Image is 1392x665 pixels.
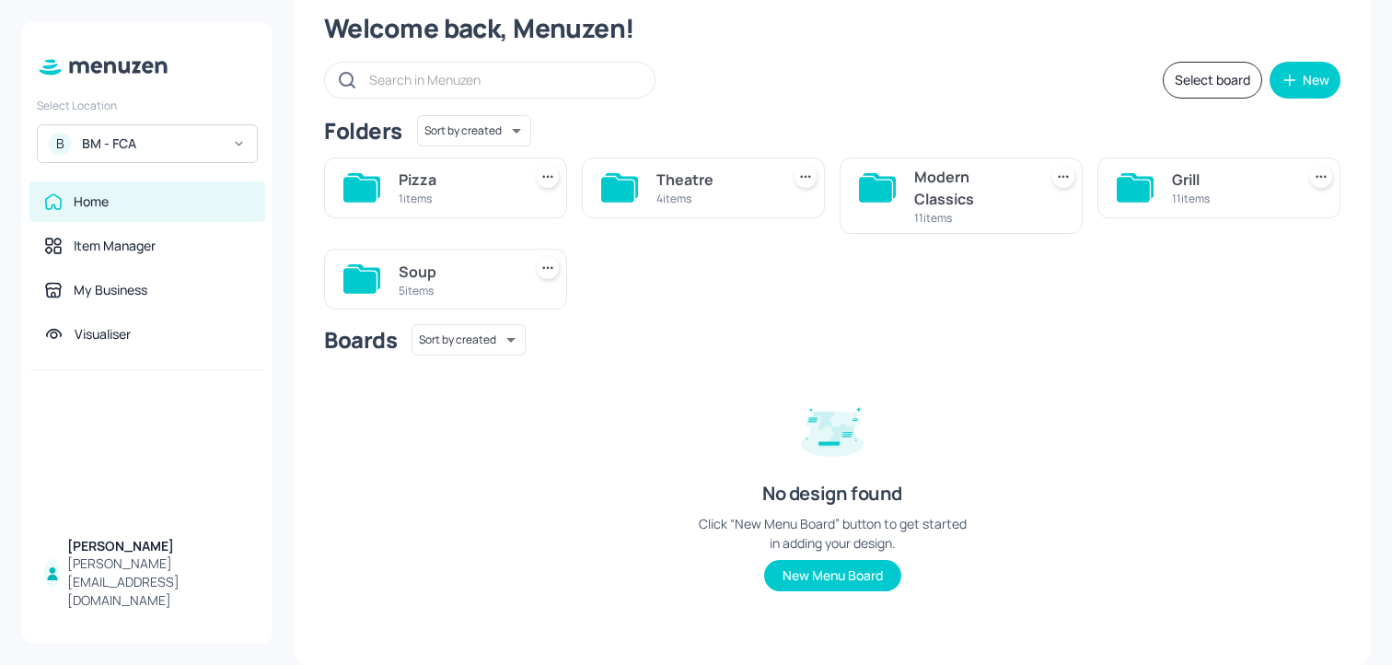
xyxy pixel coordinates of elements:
div: Grill [1172,169,1288,191]
div: Select Location [37,98,258,113]
div: Soup [399,261,515,283]
button: New [1270,62,1340,99]
img: design-empty [786,381,878,473]
div: B [49,133,71,155]
div: 11 items [914,210,1030,226]
div: Sort by created [412,321,526,358]
div: Item Manager [74,237,156,255]
button: Select board [1163,62,1262,99]
div: New [1303,74,1329,87]
div: Visualiser [75,325,131,344]
div: [PERSON_NAME] [67,537,250,555]
div: Modern Classics [914,166,1030,210]
div: Folders [324,116,402,146]
div: 1 items [399,191,515,206]
div: BM - FCA [82,134,221,153]
div: 4 items [656,191,772,206]
div: Welcome back, Menuzen! [324,12,1340,45]
div: Pizza [399,169,515,191]
div: Theatre [656,169,772,191]
div: Home [74,192,109,211]
div: Boards [324,325,397,355]
div: [PERSON_NAME][EMAIL_ADDRESS][DOMAIN_NAME] [67,554,250,610]
div: No design found [762,481,902,507]
div: Click “New Menu Board” button to get started in adding your design. [694,514,970,553]
div: 5 items [399,283,515,298]
div: 11 items [1172,191,1288,206]
div: My Business [74,281,147,299]
button: New Menu Board [764,560,901,591]
input: Search in Menuzen [369,66,636,93]
div: Sort by created [417,112,531,149]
